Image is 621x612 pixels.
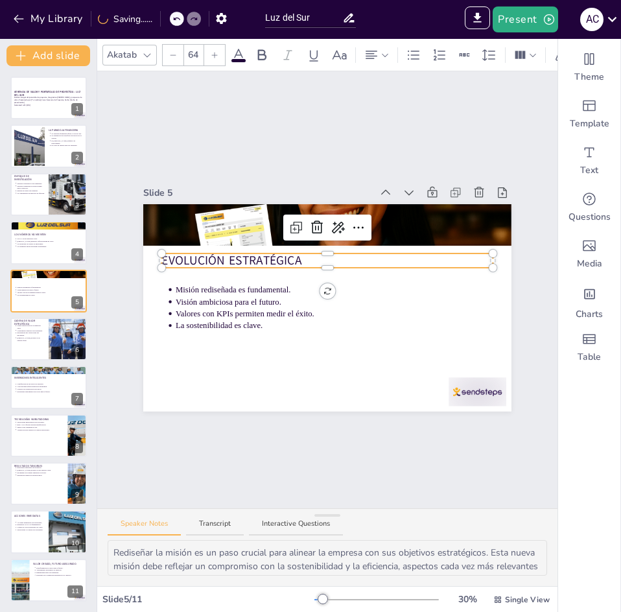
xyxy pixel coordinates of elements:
[574,71,604,84] span: Theme
[17,182,45,185] p: Métodos cualitativos son esenciales.
[265,8,342,27] input: Insert title
[17,521,45,523] p: Acciones inmediatas son necesarias.
[36,569,83,572] p: Alineamiento estratégico es esencial.
[249,519,343,536] button: Interactive Questions
[578,351,601,364] span: Table
[493,6,557,32] button: Present
[17,429,64,431] p: Análisis de datos mejora la toma de decisiones.
[17,242,83,245] p: La estructura de capital es importante.
[102,593,314,606] div: Slide 5 / 11
[176,296,493,308] p: Visión ambiciosa para el futuro.
[10,559,87,602] div: 11
[67,537,83,550] div: 10
[17,528,45,531] p: Tecnologías 4.0 deben ser aceleradas.
[51,144,83,147] p: El costo de capital debe ser superado.
[14,174,45,182] p: ENFOQUE DE INVESTIGACIÓN
[511,45,540,65] div: Column Count
[14,417,64,421] p: TECNOLOGÍAS HABILITADORAS
[17,386,83,388] p: Alta prioridad refleja alineación estratégica.
[576,308,603,321] span: Charts
[51,134,83,139] p: La alineación del portafolio de proyectos es crucial.
[71,393,83,405] div: 7
[36,574,83,576] p: Liderazgo en la transición energética es el objetivo.
[17,336,45,341] p: [PERSON_NAME] positivo es el objetivo final.
[17,523,45,526] p: Establecer WACC es fundamental.
[108,519,181,536] button: Speaker Notes
[17,241,83,243] p: [PERSON_NAME] negativo refleja pérdida de valor.
[71,344,83,357] div: 6
[17,291,83,294] p: Valores con KPIs permiten medir el éxito.
[14,376,83,380] p: INVERSIONES INTELIGENTES
[6,45,90,66] button: Add slide
[17,421,64,423] p: Tecnologías habilitadoras son cruciales.
[17,388,83,391] p: Criterios de priorización son claros.
[10,414,87,457] div: 8
[17,383,83,386] p: Clasificación de proyectos es esencial.
[570,117,609,130] span: Template
[10,124,87,167] div: 2
[17,332,45,336] p: Experiencia del cliente debe ser prioritaria.
[17,469,64,471] p: [PERSON_NAME] positivo es un objetivo clave.
[108,540,547,576] textarea: Rediseñar la misión es un paso crucial para alinear la empresa con sus objetivos estratégicos. Es...
[580,6,603,32] button: A C
[558,44,620,91] div: Change the overall theme
[10,8,88,29] button: My Library
[143,186,371,200] div: Slide 5
[14,513,45,517] p: ACCIONES INMEDIATAS
[14,104,83,106] p: Generated with [URL]
[51,139,83,144] p: El [PERSON_NAME] negativo es preocupante.
[551,45,570,65] div: Text effects
[14,90,80,97] strong: GERENCIA DE VALOR Y PORTAFOLIO DE PROYECTOS - LUZ DEL SUR
[17,391,83,394] p: Inversiones inteligentes son clave para el futuro.
[580,8,603,31] div: A C
[17,286,83,288] p: Misión rediseñada es fundamental.
[505,594,550,606] span: Single View
[17,294,83,296] p: La sostenibilidad es clave.
[14,233,83,237] p: LOS NÚMEROS NO MIENTEN
[71,248,83,261] div: 4
[10,173,87,216] div: 3
[49,128,83,132] p: LA PARADOJA FINANCIERA
[14,464,64,468] p: RESULTADOS TANGIBLES
[558,137,620,184] div: Add text boxes
[36,571,83,574] p: Rentabilidad debe ser asegurada.
[10,318,87,360] div: 6
[17,192,45,194] p: La combinación de métodos es efectiva.
[33,562,83,566] p: VALOR CREADO, FUTURO ASEGURADO
[10,221,87,264] div: 4
[71,441,83,453] div: 8
[36,567,83,569] p: Transformación es clave para el futuro.
[51,132,83,134] p: La paradoja financiera afecta a Luz del Sur.
[17,288,83,291] p: Visión ambiciosa para el futuro.
[10,76,87,119] div: 1
[17,324,45,329] p: Cuatro áreas clave en la cadena de valor.
[452,593,483,606] div: 30 %
[17,185,45,189] p: Métodos cuantitativos proporcionan datos concretos.
[71,489,83,501] div: 9
[17,467,64,469] p: Resultados esperados son positivos.
[176,284,493,296] p: Misión rediseñada es fundamental.
[558,277,620,324] div: Add charts and graphs
[558,91,620,137] div: Add ready made slides
[17,471,64,474] p: Incremento en clientes digitales es crucial.
[10,510,87,553] div: 10
[17,426,64,429] p: Smart Grids optimizan la red.
[10,270,87,312] div: 5
[10,366,87,408] div: 7
[577,257,602,270] span: Media
[14,319,45,326] p: CADENA DE VALOR ESTRATÉGICA
[161,252,493,270] p: EVOLUCIÓN ESTRATÉGICA
[14,97,83,104] p: Análisis integral del portafolio de proyectos, Diagnóstico [PERSON_NAME] y propuesta de valor, Pr...
[71,200,83,212] div: 3
[71,296,83,309] div: 5
[17,329,45,332] p: Capacidades digitales son esenciales.
[17,474,64,477] p: Indicadores deben ser monitoreados.
[17,526,45,528] p: Comité de Valor Estratégico es clave.
[17,245,83,248] p: Los números guían decisiones estratégicas.
[17,238,83,241] p: WACC es un indicador clave.
[580,164,598,177] span: Text
[98,12,152,26] div: Saving......
[186,519,244,536] button: Transcript
[17,423,64,426] p: BIM y IoT ofrecen ventajas significativas.
[71,152,83,164] div: 2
